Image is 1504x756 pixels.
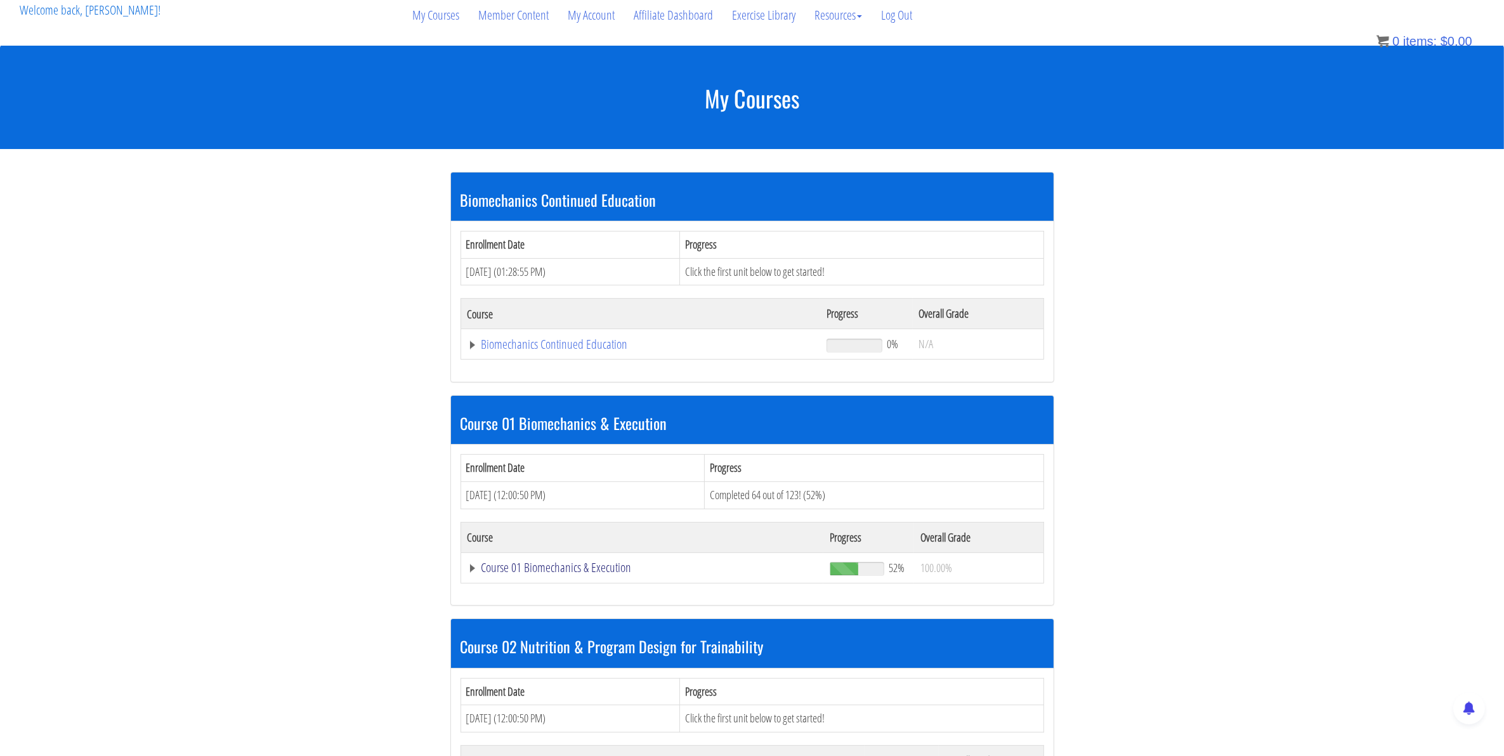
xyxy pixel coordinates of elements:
th: Enrollment Date [461,231,680,258]
th: Overall Grade [914,522,1043,552]
th: Progress [823,522,914,552]
th: Enrollment Date [461,678,680,705]
td: 100.00% [914,552,1043,583]
th: Course [461,522,823,552]
span: 0% [887,337,898,351]
td: Click the first unit below to get started! [680,705,1043,733]
span: 0 [1392,34,1399,48]
span: $ [1441,34,1448,48]
td: [DATE] (12:00:50 PM) [461,481,704,509]
a: Course 01 Biomechanics & Execution [468,561,818,574]
td: N/A [913,329,1043,360]
th: Progress [680,678,1043,705]
a: Biomechanics Continued Education [468,338,814,351]
span: 52% [889,561,905,575]
th: Enrollment Date [461,455,704,482]
img: icon11.png [1376,35,1389,48]
th: Progress [704,455,1043,482]
bdi: 0.00 [1441,34,1472,48]
th: Progress [820,299,912,329]
th: Progress [680,231,1043,258]
td: [DATE] (12:00:50 PM) [461,705,680,733]
h3: Biomechanics Continued Education [461,192,1044,208]
td: Completed 64 out of 123! (52%) [704,481,1043,509]
th: Overall Grade [913,299,1043,329]
span: items: [1403,34,1437,48]
td: [DATE] (01:28:55 PM) [461,258,680,285]
td: Click the first unit below to get started! [680,258,1043,285]
h3: Course 01 Biomechanics & Execution [461,415,1044,431]
a: 0 items: $0.00 [1376,34,1472,48]
th: Course [461,299,820,329]
h3: Course 02 Nutrition & Program Design for Trainability [461,638,1044,655]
